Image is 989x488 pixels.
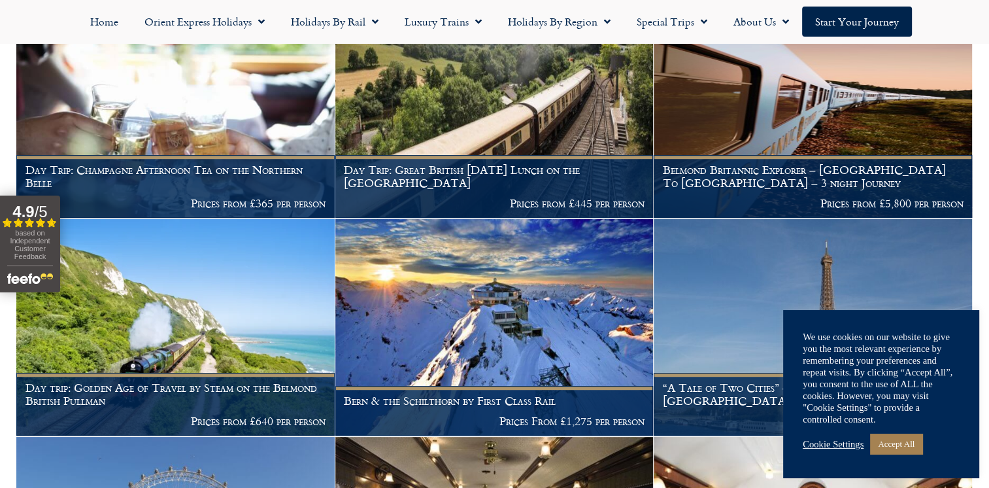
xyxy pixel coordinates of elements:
[720,7,802,37] a: About Us
[16,2,335,219] a: Day Trip: Champagne Afternoon Tea on the Northern Belle Prices from £365 per person
[344,394,645,408] h1: Bern & the Schilthorn by First Class Rail
[663,381,964,407] h1: “A Tale of Two Cities” – [GEOGRAPHIC_DATA] and [GEOGRAPHIC_DATA] by First Class rail
[624,7,720,37] a: Special Trips
[663,415,964,428] p: Prices From £ 995 per person
[278,7,392,37] a: Holidays by Rail
[663,164,964,189] h1: Belmond Britannic Explorer – [GEOGRAPHIC_DATA] To [GEOGRAPHIC_DATA] – 3 night Journey
[344,164,645,189] h1: Day Trip: Great British [DATE] Lunch on the [GEOGRAPHIC_DATA]
[663,197,964,210] p: Prices from £5,800 per person
[654,2,973,219] a: Belmond Britannic Explorer – [GEOGRAPHIC_DATA] To [GEOGRAPHIC_DATA] – 3 night Journey Prices from...
[335,219,654,436] a: Bern & the Schilthorn by First Class Rail Prices From £1,275 per person
[654,219,973,436] a: “A Tale of Two Cities” – [GEOGRAPHIC_DATA] and [GEOGRAPHIC_DATA] by First Class rail Prices From ...
[344,415,645,428] p: Prices From £1,275 per person
[803,331,960,425] div: We use cookies on our website to give you the most relevant experience by remembering your prefer...
[870,434,922,454] a: Accept All
[7,7,982,37] nav: Menu
[802,7,912,37] a: Start your Journey
[25,381,326,407] h1: Day trip: Golden Age of Travel by Steam on the Belmond British Pullman
[335,2,654,219] a: Day Trip: Great British [DATE] Lunch on the [GEOGRAPHIC_DATA] Prices from £445 per person
[131,7,278,37] a: Orient Express Holidays
[495,7,624,37] a: Holidays by Region
[25,197,326,210] p: Prices from £365 per person
[77,7,131,37] a: Home
[16,219,335,436] a: Day trip: Golden Age of Travel by Steam on the Belmond British Pullman Prices from £640 per person
[344,197,645,210] p: Prices from £445 per person
[25,164,326,189] h1: Day Trip: Champagne Afternoon Tea on the Northern Belle
[25,415,326,428] p: Prices from £640 per person
[803,438,863,450] a: Cookie Settings
[392,7,495,37] a: Luxury Trains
